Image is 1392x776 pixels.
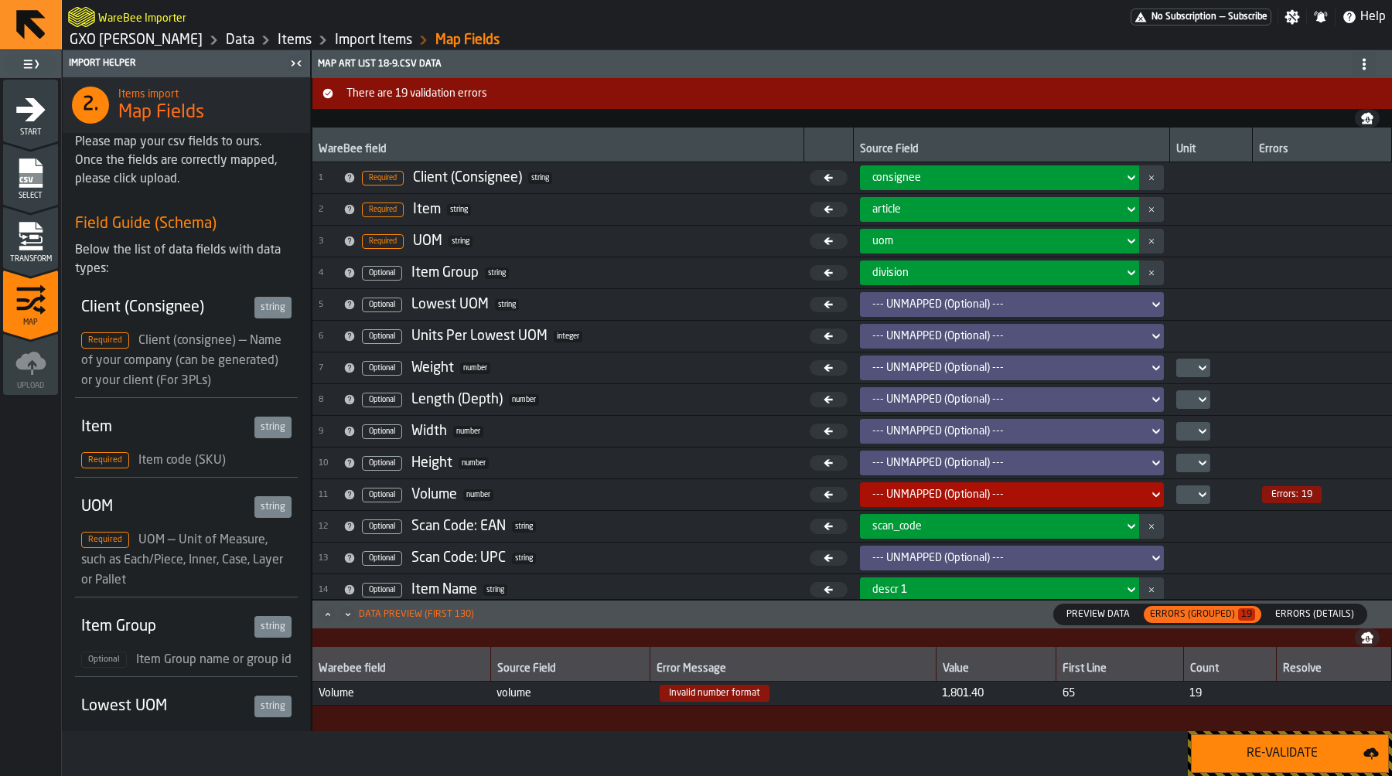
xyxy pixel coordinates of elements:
a: link-to-/wh/i/baca6aa3-d1fc-43c0-a604-2a1c9d5db74d/data [226,32,254,49]
button: button- [1139,229,1164,254]
span: Required [81,452,129,468]
span: Optional [362,488,402,502]
label: button-toggle-Settings [1278,9,1306,25]
label: button-switch-multi-Preview Data [1053,604,1143,625]
div: DropdownMenuValue- [860,451,1164,475]
nav: Breadcrumb [68,31,727,49]
div: Client (Consignee) [81,297,248,318]
button: button- [1355,109,1380,128]
div: DropdownMenuValue- [872,330,1142,342]
h2: Sub Title [98,9,186,25]
span: Optional [362,583,402,597]
button: button- [1139,260,1164,285]
div: Width [411,423,447,440]
div: First Line [1063,662,1177,678]
div: DropdownMenuValue-descr 1 [860,577,1139,602]
span: string [483,584,507,596]
div: DropdownMenuValue- [860,482,1164,507]
div: thumb [1144,606,1261,623]
div: Data Preview (first 130) [359,609,474,620]
span: volume [496,687,644,699]
div: Errors [1259,143,1385,158]
span: uom [872,235,893,247]
div: DropdownMenuValue- [860,356,1164,380]
span: article [872,203,901,216]
div: Lowest UOM [81,696,248,717]
span: 9 [319,427,337,437]
div: Item Group [81,616,248,638]
span: 11 [319,490,337,500]
label: button-toggle-Help [1336,8,1392,26]
div: DropdownMenuValue- [872,552,1142,564]
span: Upload [3,382,58,390]
div: Value [943,662,1050,678]
div: Re-Validate [1201,744,1363,763]
span: string [449,236,473,247]
span: Optional [362,393,402,407]
span: 65 [1063,687,1178,699]
span: consignee [872,172,921,184]
div: string [254,696,292,717]
div: Weight [411,359,454,376]
label: button-toggle-Close me [285,54,307,73]
span: UOM — Unit of Measure, such as Each/Piece, Inner, Case, Layer or Pallet [81,534,283,587]
div: WareBee field [319,143,797,158]
span: 14 [319,585,337,595]
span: Transform [3,255,58,264]
div: Lowest UOM [411,296,489,313]
div: Item Group [411,264,479,281]
div: Unit [1176,143,1246,158]
div: string [254,297,292,318]
span: 19 [1238,608,1255,621]
div: Resolve [1283,662,1385,678]
div: DropdownMenuValue-article [860,197,1139,222]
span: Item code (SKU) [138,454,226,467]
div: Once the fields are correctly mapped, please click upload. [75,151,298,189]
div: UOM [81,496,248,518]
div: UOM [413,233,442,250]
div: DropdownMenuValue- [860,546,1164,570]
button: button- [1355,628,1380,647]
span: 1,801.40 [942,687,1050,699]
div: DropdownMenuValue-uom [872,235,1117,247]
button: Minimize [339,607,357,622]
span: Optional [362,298,402,312]
div: thumb [1263,604,1366,625]
span: Map [3,318,58,327]
span: descr 1 [872,584,907,596]
span: Select [3,192,58,200]
span: scan_code [872,520,922,533]
span: Subscribe [1228,12,1267,22]
span: 6 [319,332,337,342]
div: Volume [411,486,457,503]
div: DropdownMenuValue-consignee [872,172,1117,184]
span: 1 [319,173,337,183]
span: 3 [319,237,337,247]
h3: Field Guide (Schema) [75,213,298,235]
div: DropdownMenuValue- [872,457,1142,469]
label: button-switch-multi-Errors (Details) [1262,604,1367,625]
div: DropdownMenuValue- [860,387,1164,412]
a: link-to-/wh/i/baca6aa3-d1fc-43c0-a604-2a1c9d5db74d/import/items [435,32,500,49]
h2: Sub Title [118,85,298,100]
span: string [528,172,552,184]
a: link-to-/wh/i/baca6aa3-d1fc-43c0-a604-2a1c9d5db74d/import/items/ [335,32,412,49]
button: button- [1139,197,1164,222]
span: 19 [1189,687,1270,699]
button: button- [1139,514,1164,539]
div: string [254,496,292,518]
span: Required [81,332,129,349]
div: DropdownMenuValue-uom [860,229,1139,254]
span: division [872,267,909,279]
div: Item Name [411,581,477,598]
span: Map Fields [118,100,204,125]
div: Item [413,201,441,218]
div: string [254,417,292,438]
div: DropdownMenuValue- [860,292,1164,317]
button: Maximize [319,607,337,622]
div: DropdownMenuValue-article [872,203,1117,216]
a: logo-header [68,3,95,31]
div: 2. [72,87,109,124]
div: Length (Depth) [411,391,503,408]
button: button- [1139,165,1164,190]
